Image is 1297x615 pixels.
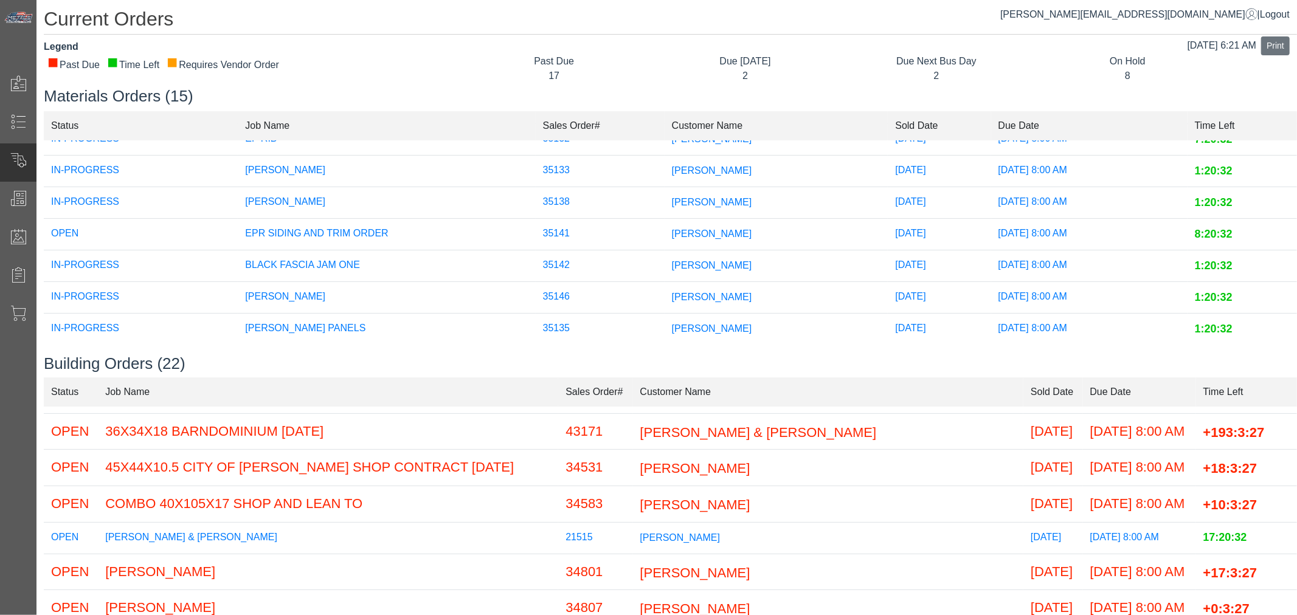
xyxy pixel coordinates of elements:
span: Logout [1260,9,1290,19]
td: Due Date [1083,377,1196,407]
td: [DATE] [1023,450,1082,486]
td: [DATE] [1023,413,1082,450]
td: [PERSON_NAME] [238,156,535,187]
td: BLACK FASCIA JAM ONE [238,250,535,282]
span: 1:20:32 [1195,291,1233,303]
div: Past Due [47,58,100,72]
span: 1:20:32 [1195,165,1233,177]
span: [PERSON_NAME] [640,461,750,476]
td: Status [44,377,98,407]
td: [DATE] 8:00 AM [1083,413,1196,450]
span: [PERSON_NAME] [672,228,752,239]
div: 2 [850,69,1023,83]
div: 8 [1041,69,1214,83]
td: [PERSON_NAME] & [PERSON_NAME] [98,522,558,554]
td: [DATE] 8:00 AM [991,187,1188,219]
span: [PERSON_NAME] & [PERSON_NAME] [640,424,877,439]
span: 17:20:32 [1203,532,1247,544]
td: 34801 [558,554,632,590]
div: Due Next Bus Day [850,54,1023,69]
td: [DATE] [888,219,991,250]
td: [DATE] 8:00 AM [991,219,1188,250]
h1: Current Orders [44,7,1297,35]
span: [PERSON_NAME] [672,165,752,176]
td: Sales Order# [558,377,632,407]
td: Sold Date [1023,377,1082,407]
td: 35135 [536,314,665,345]
div: On Hold [1041,54,1214,69]
a: [PERSON_NAME][EMAIL_ADDRESS][DOMAIN_NAME] [1000,9,1257,19]
div: Time Left [107,58,159,72]
td: [DATE] [888,250,991,282]
td: [DATE] 8:00 AM [1083,554,1196,590]
div: Due [DATE] [659,54,831,69]
td: [DATE] 8:00 AM [991,282,1188,314]
td: EPR SIDING AND TRIM ORDER [238,219,535,250]
span: [PERSON_NAME] [672,197,752,207]
td: Status [44,111,238,140]
div: ■ [47,58,58,66]
td: IN-PROGRESS [44,314,238,345]
span: 1:20:32 [1195,196,1233,208]
td: 34531 [558,450,632,486]
span: 8:20:32 [1195,228,1233,240]
button: Print [1261,36,1290,55]
td: [DATE] [888,314,991,345]
td: Customer Name [665,111,888,140]
td: Due Date [991,111,1188,140]
strong: Legend [44,41,78,52]
td: Customer Name [633,377,1024,407]
td: 35138 [536,187,665,219]
td: [PERSON_NAME] [238,187,535,219]
td: OPEN [44,219,238,250]
td: [PERSON_NAME] [238,282,535,314]
span: +10:3:27 [1203,497,1257,512]
div: ■ [167,58,178,66]
td: [DATE] 8:00 AM [991,314,1188,345]
td: 43171 [558,413,632,450]
span: 1:20:32 [1195,323,1233,335]
td: [DATE] [1023,486,1082,523]
span: [DATE] 6:21 AM [1188,40,1257,50]
span: +18:3:27 [1203,461,1257,476]
td: [DATE] 8:00 AM [991,156,1188,187]
span: [PERSON_NAME] [672,134,752,144]
td: [DATE] 8:00 AM [991,250,1188,282]
div: Requires Vendor Order [167,58,279,72]
td: COMBO 40X105X17 SHOP AND LEAN TO [98,486,558,523]
span: [PERSON_NAME] [640,532,721,542]
span: [PERSON_NAME] [640,565,750,580]
td: [PERSON_NAME] [98,554,558,590]
span: [PERSON_NAME] [672,292,752,302]
td: 45X44X10.5 CITY OF [PERSON_NAME] SHOP CONTRACT [DATE] [98,450,558,486]
div: ■ [107,58,118,66]
td: Job Name [98,377,558,407]
td: 34583 [558,486,632,523]
td: Sold Date [888,111,991,140]
td: IN-PROGRESS [44,250,238,282]
td: IN-PROGRESS [44,187,238,219]
td: 35141 [536,219,665,250]
td: [PERSON_NAME] PANELS [238,314,535,345]
td: [DATE] [1023,522,1082,554]
div: Past Due [468,54,640,69]
td: [DATE] 8:00 AM [1083,486,1196,523]
span: [PERSON_NAME] [672,323,752,334]
img: Metals Direct Inc Logo [4,11,34,24]
div: | [1000,7,1290,22]
td: OPEN [44,413,98,450]
td: [DATE] 8:00 AM [1083,522,1196,554]
td: Job Name [238,111,535,140]
td: IN-PROGRESS [44,156,238,187]
td: OPEN [44,486,98,523]
td: Time Left [1196,377,1297,407]
span: +17:3:27 [1203,565,1257,580]
td: OPEN [44,554,98,590]
td: [DATE] [1023,554,1082,590]
span: [PERSON_NAME] [672,260,752,270]
td: [DATE] [888,282,991,314]
div: 2 [659,69,831,83]
td: Time Left [1188,111,1297,140]
td: OPEN [44,450,98,486]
